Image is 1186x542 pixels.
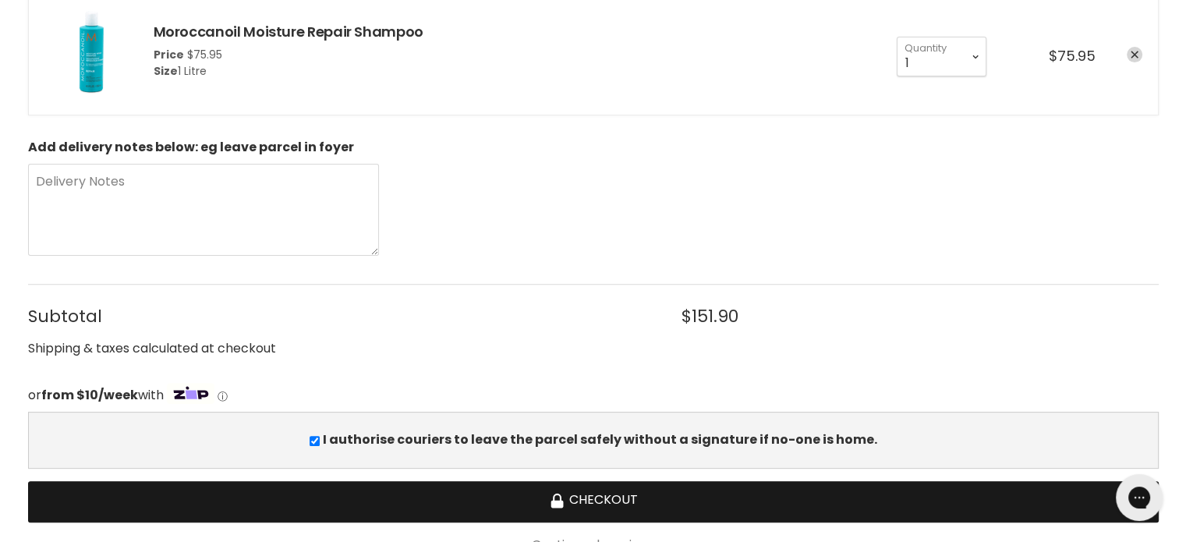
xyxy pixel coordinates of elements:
button: Checkout [28,481,1159,523]
span: Subtotal [28,306,649,326]
img: Zip Logo [167,383,215,405]
span: $75.95 [1049,46,1096,66]
a: Moroccanoil Moisture Repair Shampoo [154,22,423,41]
div: Shipping & taxes calculated at checkout [28,339,1159,359]
span: Size [154,63,178,79]
select: Quantity [897,37,986,76]
strong: from $10/week [41,386,138,404]
a: remove Moroccanoil Moisture Repair Shampoo [1127,47,1142,62]
b: I authorise couriers to leave the parcel safely without a signature if no-one is home. [323,430,877,448]
b: Add delivery notes below: eg leave parcel in foyer [28,138,354,156]
span: $75.95 [187,47,222,62]
div: 1 Litre [154,63,423,80]
span: $151.90 [682,306,738,326]
span: Price [154,47,184,62]
iframe: Gorgias live chat messenger [1108,469,1170,526]
span: or with [28,386,164,404]
img: Moroccanoil Moisture Repair Shampoo - 1 Litre [44,5,138,99]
